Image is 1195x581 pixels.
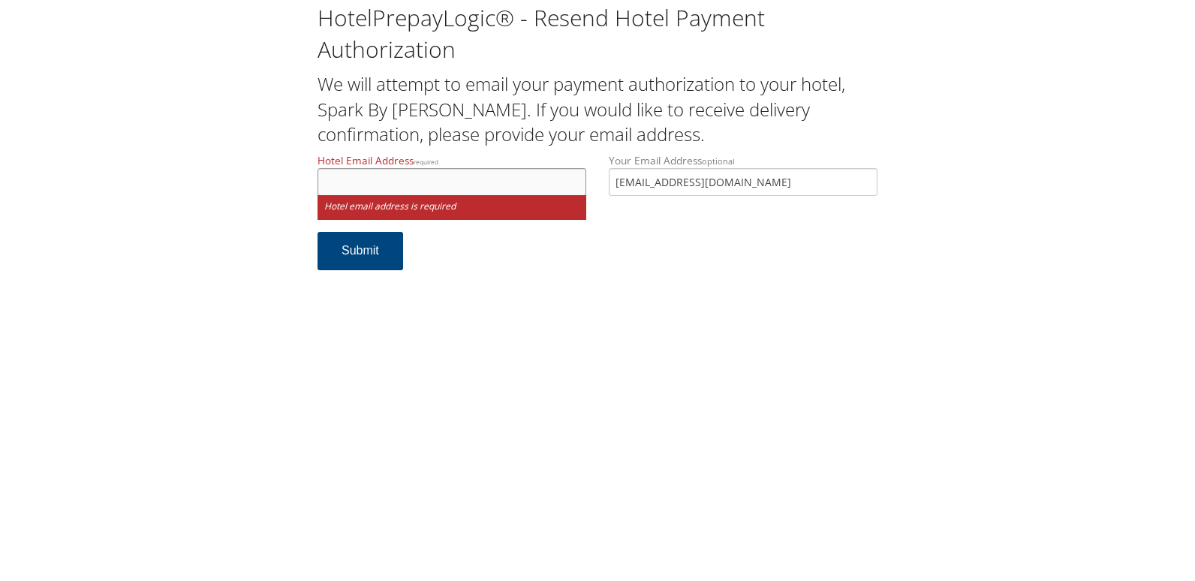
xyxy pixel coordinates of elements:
button: Submit [318,232,403,270]
input: Hotel Email Addressrequired [318,168,586,196]
small: optional [702,155,735,167]
label: Your Email Address [609,153,877,196]
small: Hotel email address is required [318,195,586,220]
h2: We will attempt to email your payment authorization to your hotel, Spark By [PERSON_NAME]. If you... [318,71,877,147]
small: required [414,158,438,166]
label: Hotel Email Address [318,153,586,196]
input: Your Email Addressoptional [609,168,877,196]
h1: HotelPrepayLogic® - Resend Hotel Payment Authorization [318,2,877,65]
